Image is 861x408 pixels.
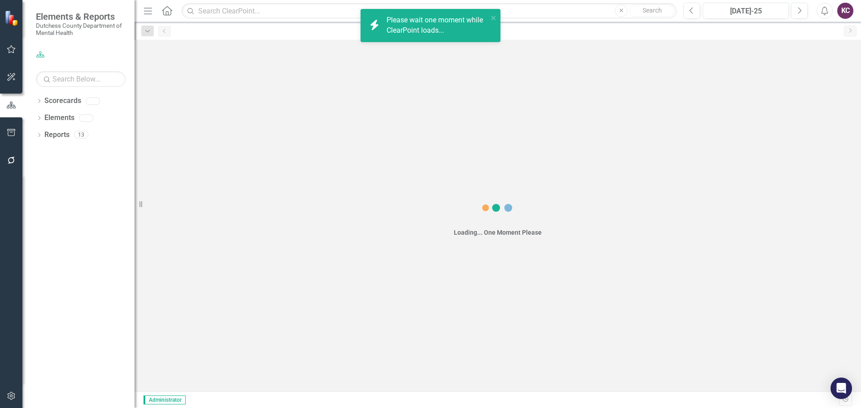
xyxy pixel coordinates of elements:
[630,4,674,17] button: Search
[831,378,852,399] div: Open Intercom Messenger
[44,96,81,106] a: Scorecards
[74,131,88,139] div: 13
[44,113,74,123] a: Elements
[703,3,789,19] button: [DATE]-25
[36,22,126,37] small: Dutchess County Department of Mental Health
[44,130,70,140] a: Reports
[36,71,126,87] input: Search Below...
[36,11,126,22] span: Elements & Reports
[837,3,853,19] button: KC
[491,13,497,23] button: close
[182,3,677,19] input: Search ClearPoint...
[387,15,488,36] div: Please wait one moment while ClearPoint loads...
[4,10,20,26] img: ClearPoint Strategy
[706,6,786,17] div: [DATE]-25
[643,7,662,14] span: Search
[143,395,186,404] span: Administrator
[454,228,542,237] div: Loading... One Moment Please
